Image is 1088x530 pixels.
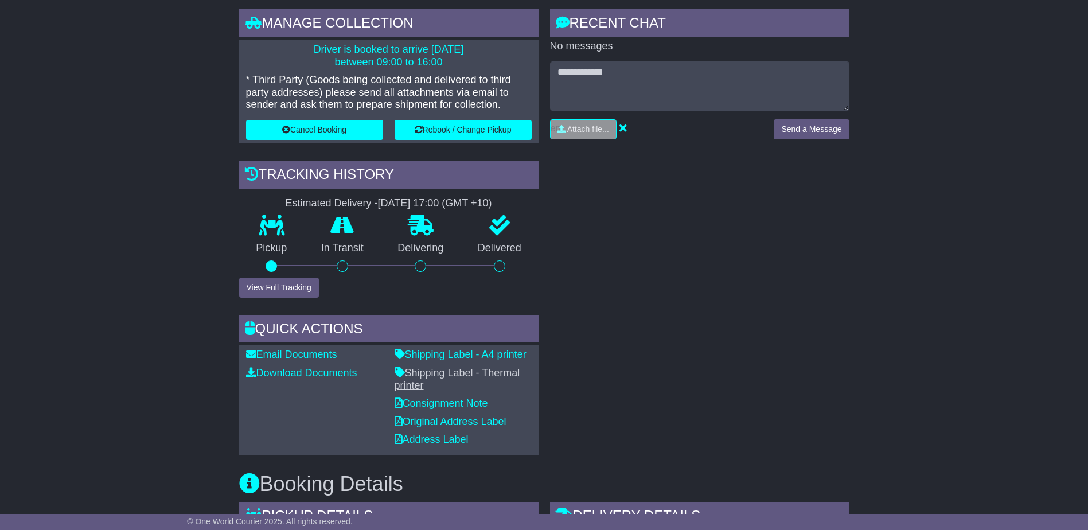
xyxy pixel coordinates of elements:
[239,315,539,346] div: Quick Actions
[246,120,383,140] button: Cancel Booking
[395,120,532,140] button: Rebook / Change Pickup
[246,349,337,360] a: Email Documents
[461,242,539,255] p: Delivered
[239,161,539,192] div: Tracking history
[246,74,532,111] p: * Third Party (Goods being collected and delivered to third party addresses) please send all atta...
[550,9,849,40] div: RECENT CHAT
[304,242,381,255] p: In Transit
[239,473,849,496] h3: Booking Details
[239,197,539,210] div: Estimated Delivery -
[395,349,527,360] a: Shipping Label - A4 printer
[239,278,319,298] button: View Full Tracking
[239,242,305,255] p: Pickup
[395,397,488,409] a: Consignment Note
[395,416,506,427] a: Original Address Label
[187,517,353,526] span: © One World Courier 2025. All rights reserved.
[378,197,492,210] div: [DATE] 17:00 (GMT +10)
[246,44,532,68] p: Driver is booked to arrive [DATE] between 09:00 to 16:00
[246,367,357,379] a: Download Documents
[395,367,520,391] a: Shipping Label - Thermal printer
[774,119,849,139] button: Send a Message
[395,434,469,445] a: Address Label
[239,9,539,40] div: Manage collection
[550,40,849,53] p: No messages
[381,242,461,255] p: Delivering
